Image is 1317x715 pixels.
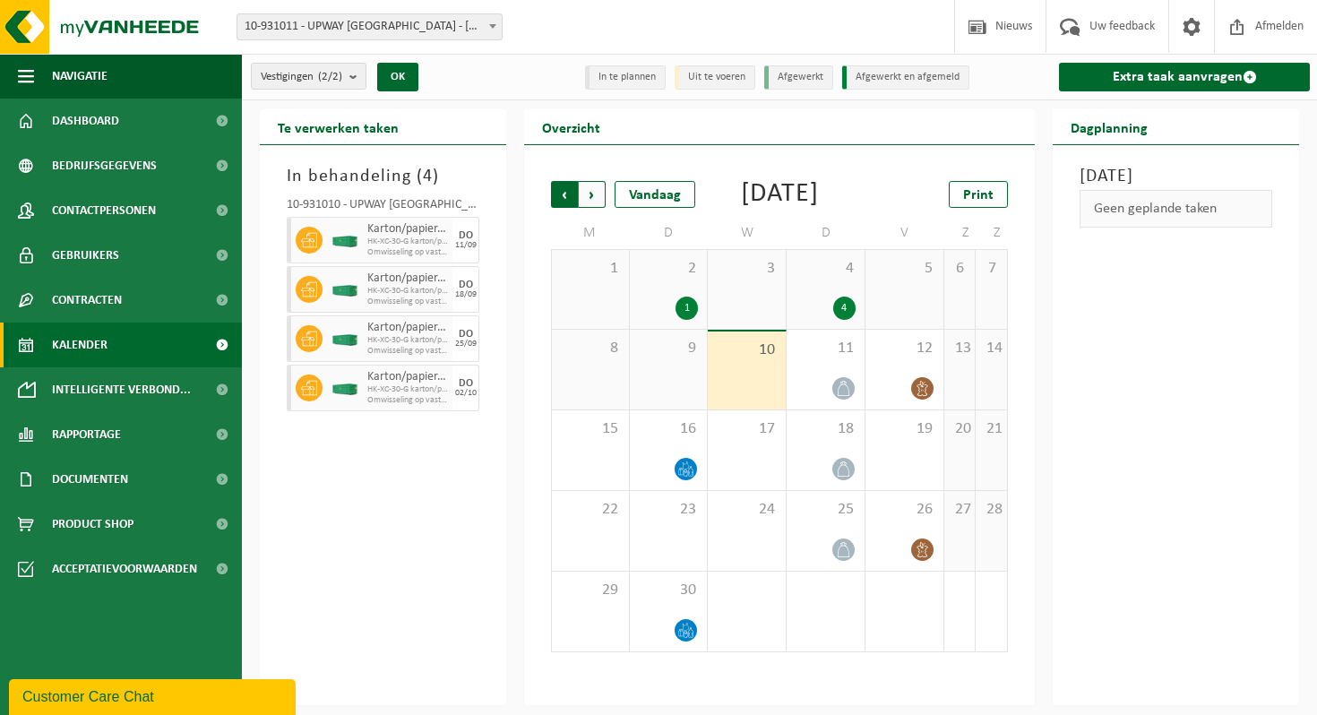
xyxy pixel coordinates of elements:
[717,419,777,439] span: 17
[874,259,934,279] span: 5
[367,297,448,307] span: Omwisseling op vaste frequentie
[52,502,133,547] span: Product Shop
[561,500,620,520] span: 22
[331,234,358,247] img: HK-XC-30-GN-00
[1059,63,1310,91] a: Extra taak aanvragen
[237,13,503,40] span: 10-931011 - UPWAY BELGIUM - MECHELEN
[796,259,856,279] span: 4
[953,500,967,520] span: 27
[287,199,479,217] div: 10-931010 - UPWAY [GEOGRAPHIC_DATA] - [GEOGRAPHIC_DATA]
[796,339,856,358] span: 11
[985,419,998,439] span: 21
[455,340,477,349] div: 25/09
[52,367,191,412] span: Intelligente verbond...
[524,109,618,144] h2: Overzicht
[367,395,448,406] span: Omwisseling op vaste frequentie
[949,181,1008,208] a: Print
[459,280,473,290] div: DO
[237,14,502,39] span: 10-931011 - UPWAY BELGIUM - MECHELEN
[1080,163,1272,190] h3: [DATE]
[976,217,1008,249] td: Z
[676,297,698,320] div: 1
[52,547,197,591] span: Acceptatievoorwaarden
[708,217,787,249] td: W
[367,237,448,247] span: HK-XC-30-G karton/papier, los (bedrijven)
[985,259,998,279] span: 7
[367,346,448,357] span: Omwisseling op vaste frequentie
[639,259,699,279] span: 2
[985,500,998,520] span: 28
[953,419,967,439] span: 20
[367,321,448,335] span: Karton/papier, los (bedrijven)
[367,370,448,384] span: Karton/papier, los (bedrijven)
[459,230,473,241] div: DO
[833,297,856,320] div: 4
[561,581,620,600] span: 29
[367,286,448,297] span: HK-XC-30-G karton/papier, los (bedrijven)
[52,99,119,143] span: Dashboard
[459,329,473,340] div: DO
[261,64,342,90] span: Vestigingen
[985,339,998,358] span: 14
[787,217,865,249] td: D
[52,323,108,367] span: Kalender
[377,63,418,91] button: OK
[52,278,122,323] span: Contracten
[585,65,666,90] li: In te plannen
[796,419,856,439] span: 18
[455,241,477,250] div: 11/09
[423,168,433,185] span: 4
[455,389,477,398] div: 02/10
[367,335,448,346] span: HK-XC-30-G karton/papier, los (bedrijven)
[52,143,157,188] span: Bedrijfsgegevens
[865,217,944,249] td: V
[717,340,777,360] span: 10
[459,378,473,389] div: DO
[52,188,156,233] span: Contactpersonen
[287,163,479,190] h3: In behandeling ( )
[561,259,620,279] span: 1
[874,419,934,439] span: 19
[551,217,630,249] td: M
[260,109,417,144] h2: Te verwerken taken
[331,382,358,395] img: HK-XC-30-GN-00
[561,419,620,439] span: 15
[318,71,342,82] count: (2/2)
[764,65,833,90] li: Afgewerkt
[963,188,994,202] span: Print
[367,247,448,258] span: Omwisseling op vaste frequentie
[579,181,606,208] span: Volgende
[944,217,977,249] td: Z
[367,222,448,237] span: Karton/papier, los (bedrijven)
[639,500,699,520] span: 23
[1080,190,1272,228] div: Geen geplande taken
[796,500,856,520] span: 25
[717,500,777,520] span: 24
[741,181,819,208] div: [DATE]
[874,500,934,520] span: 26
[52,412,121,457] span: Rapportage
[953,259,967,279] span: 6
[455,290,477,299] div: 18/09
[639,339,699,358] span: 9
[9,676,299,715] iframe: chat widget
[561,339,620,358] span: 8
[551,181,578,208] span: Vorige
[52,457,128,502] span: Documenten
[639,581,699,600] span: 30
[675,65,755,90] li: Uit te voeren
[52,233,119,278] span: Gebruikers
[639,419,699,439] span: 16
[717,259,777,279] span: 3
[630,217,709,249] td: D
[615,181,695,208] div: Vandaag
[1053,109,1166,144] h2: Dagplanning
[331,332,358,346] img: HK-XC-30-GN-00
[367,271,448,286] span: Karton/papier, los (bedrijven)
[953,339,967,358] span: 13
[52,54,108,99] span: Navigatie
[874,339,934,358] span: 12
[367,384,448,395] span: HK-XC-30-G karton/papier, los (bedrijven)
[251,63,366,90] button: Vestigingen(2/2)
